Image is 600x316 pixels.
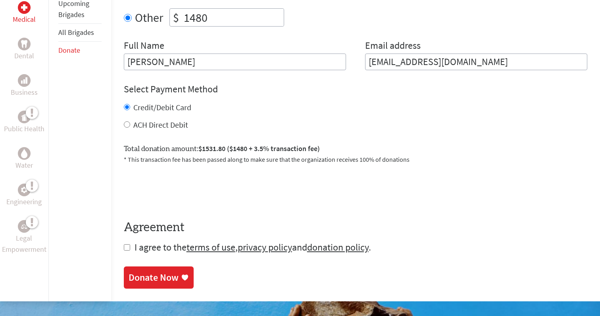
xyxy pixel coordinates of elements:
a: Legal EmpowermentLegal Empowerment [2,220,47,255]
p: Public Health [4,123,44,134]
p: Medical [13,14,36,25]
a: Donate [58,46,80,55]
label: Full Name [124,39,164,54]
span: $1531.80 ($1480 + 3.5% transaction fee) [198,144,320,153]
label: Email address [365,39,421,54]
label: ACH Direct Debit [133,120,188,130]
a: DentalDental [14,38,34,61]
li: Donate [58,42,102,59]
img: Dental [21,40,27,48]
iframe: reCAPTCHA [124,174,244,205]
p: Water [15,160,33,171]
a: Public HealthPublic Health [4,111,44,134]
a: Donate Now [124,266,194,289]
a: All Brigades [58,28,94,37]
img: Medical [21,4,27,11]
div: Dental [18,38,31,50]
h4: Agreement [124,220,587,235]
a: WaterWater [15,147,33,171]
label: Total donation amount: [124,143,320,155]
span: I agree to the , and . [135,241,371,253]
img: Engineering [21,187,27,193]
p: Dental [14,50,34,61]
li: All Brigades [58,24,102,42]
p: Engineering [6,196,42,207]
input: Your Email [365,54,587,70]
img: Legal Empowerment [21,224,27,229]
div: $ [170,9,182,26]
img: Public Health [21,113,27,121]
input: Enter Full Name [124,54,346,70]
input: Enter Amount [182,9,284,26]
div: Engineering [18,184,31,196]
div: Water [18,147,31,160]
p: Legal Empowerment [2,233,47,255]
h4: Select Payment Method [124,83,587,96]
img: Business [21,77,27,84]
div: Legal Empowerment [18,220,31,233]
a: BusinessBusiness [11,74,38,98]
div: Donate Now [129,271,179,284]
label: Other [135,8,163,27]
div: Medical [18,1,31,14]
a: MedicalMedical [13,1,36,25]
a: privacy policy [238,241,292,253]
a: donation policy [307,241,369,253]
img: Water [21,149,27,158]
a: EngineeringEngineering [6,184,42,207]
label: Credit/Debit Card [133,102,191,112]
div: Business [18,74,31,87]
p: * This transaction fee has been passed along to make sure that the organization receives 100% of ... [124,155,587,164]
p: Business [11,87,38,98]
a: terms of use [187,241,235,253]
div: Public Health [18,111,31,123]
